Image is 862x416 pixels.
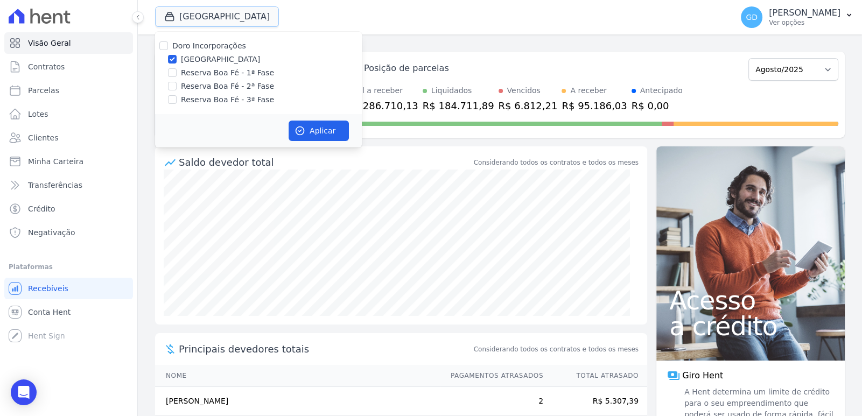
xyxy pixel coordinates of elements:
button: Aplicar [289,121,349,141]
a: Parcelas [4,80,133,101]
div: Considerando todos os contratos e todos os meses [474,158,639,167]
a: Transferências [4,174,133,196]
span: a crédito [669,313,832,339]
td: 2 [440,387,544,416]
div: A receber [570,85,607,96]
div: R$ 184.711,89 [423,98,494,113]
div: R$ 6.812,21 [499,98,558,113]
p: [PERSON_NAME] [769,8,840,18]
button: GD [PERSON_NAME] Ver opções [732,2,862,32]
div: Liquidados [431,85,472,96]
a: Crédito [4,198,133,220]
div: Plataformas [9,260,129,273]
div: R$ 95.186,03 [562,98,627,113]
span: Considerando todos os contratos e todos os meses [474,344,639,354]
label: [GEOGRAPHIC_DATA] [181,54,260,65]
span: Parcelas [28,85,59,96]
th: Nome [155,365,440,387]
a: Lotes [4,103,133,125]
a: Contratos [4,56,133,77]
span: Conta Hent [28,307,71,318]
div: Vencidos [507,85,541,96]
span: Negativação [28,227,75,238]
span: Recebíveis [28,283,68,294]
span: Visão Geral [28,38,71,48]
span: Lotes [28,109,48,119]
th: Pagamentos Atrasados [440,365,544,387]
a: Recebíveis [4,278,133,299]
label: Doro Incorporações [172,41,246,50]
span: Acesso [669,287,832,313]
label: Reserva Boa Fé - 2ª Fase [181,81,274,92]
div: Saldo devedor total [179,155,472,170]
label: Reserva Boa Fé - 1ª Fase [181,67,274,79]
div: Posição de parcelas [364,62,449,75]
span: Principais devedores totais [179,342,472,356]
button: [GEOGRAPHIC_DATA] [155,6,279,27]
span: Giro Hent [682,369,723,382]
div: R$ 286.710,13 [347,98,418,113]
span: GD [746,13,758,21]
a: Clientes [4,127,133,149]
div: Antecipado [640,85,683,96]
div: Total a receber [347,85,418,96]
span: Clientes [28,132,58,143]
div: R$ 0,00 [632,98,683,113]
span: Transferências [28,180,82,191]
div: Open Intercom Messenger [11,379,37,405]
a: Visão Geral [4,32,133,54]
td: [PERSON_NAME] [155,387,440,416]
a: Minha Carteira [4,151,133,172]
span: Crédito [28,203,55,214]
td: R$ 5.307,39 [544,387,647,416]
a: Negativação [4,222,133,243]
label: Reserva Boa Fé - 3ª Fase [181,94,274,105]
a: Conta Hent [4,301,133,323]
span: Contratos [28,61,65,72]
th: Total Atrasado [544,365,647,387]
span: Minha Carteira [28,156,83,167]
p: Ver opções [769,18,840,27]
